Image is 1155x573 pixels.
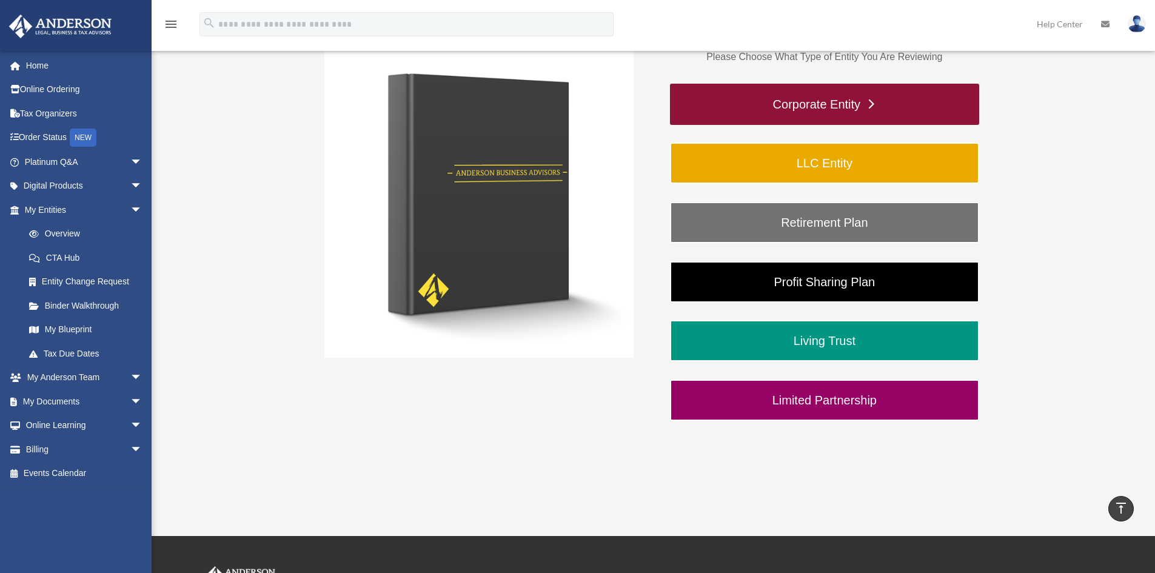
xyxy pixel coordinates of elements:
a: Platinum Q&Aarrow_drop_down [8,150,161,174]
a: menu [164,21,178,32]
div: NEW [70,129,96,147]
a: Events Calendar [8,461,161,486]
span: arrow_drop_down [130,414,155,438]
a: My Documentsarrow_drop_down [8,389,161,414]
a: Entity Change Request [17,270,161,294]
a: LLC Entity [670,142,979,184]
span: arrow_drop_down [130,366,155,390]
img: Anderson Advisors Platinum Portal [5,15,115,38]
img: User Pic [1128,15,1146,33]
a: Living Trust [670,320,979,361]
a: Online Learningarrow_drop_down [8,414,161,438]
p: Please Choose What Type of Entity You Are Reviewing [670,49,979,65]
a: My Entitiesarrow_drop_down [8,198,161,222]
a: Corporate Entity [670,84,979,125]
span: arrow_drop_down [130,174,155,199]
a: My Blueprint [17,318,161,342]
span: arrow_drop_down [130,437,155,462]
a: Tax Due Dates [17,341,161,366]
a: Profit Sharing Plan [670,261,979,303]
span: arrow_drop_down [130,198,155,223]
a: CTA Hub [17,246,161,270]
span: arrow_drop_down [130,150,155,175]
a: Home [8,53,161,78]
a: Order StatusNEW [8,126,161,150]
a: Online Ordering [8,78,161,102]
a: Tax Organizers [8,101,161,126]
a: Overview [17,222,161,246]
a: vertical_align_top [1108,496,1134,521]
a: Retirement Plan [670,202,979,243]
a: Digital Productsarrow_drop_down [8,174,161,198]
a: Billingarrow_drop_down [8,437,161,461]
a: Binder Walkthrough [17,293,155,318]
a: Limited Partnership [670,380,979,421]
i: menu [164,17,178,32]
a: My Anderson Teamarrow_drop_down [8,366,161,390]
span: arrow_drop_down [130,389,155,414]
i: vertical_align_top [1114,501,1128,515]
i: search [203,16,216,30]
